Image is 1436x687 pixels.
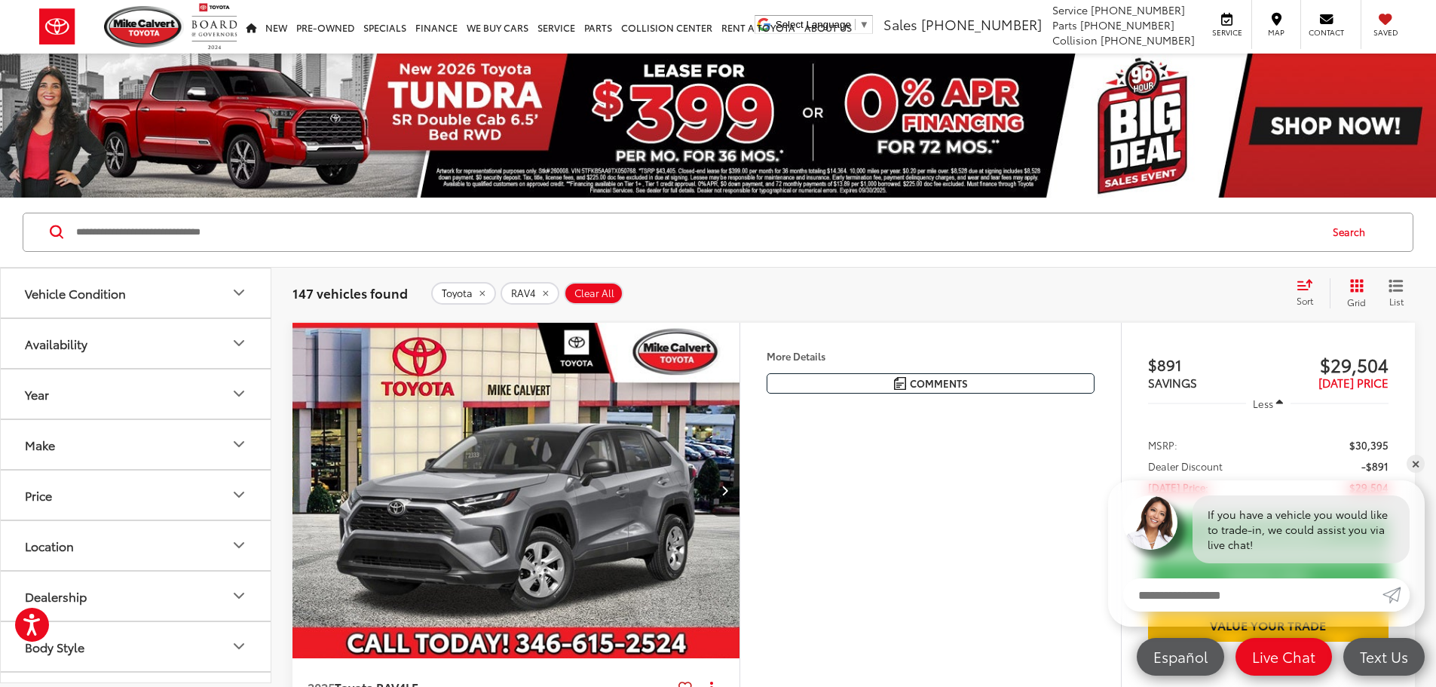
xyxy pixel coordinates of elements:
[1297,294,1313,307] span: Sort
[1148,374,1197,391] span: SAVINGS
[1309,27,1344,38] span: Contact
[511,287,536,299] span: RAV4
[1148,459,1223,474] span: Dealer Discount
[574,287,614,299] span: Clear All
[25,589,87,603] div: Dealership
[1123,495,1177,550] img: Agent profile photo
[1193,495,1410,563] div: If you have a vehicle you would like to trade-in, we could assist you via live chat!
[1091,2,1185,17] span: [PHONE_NUMBER]
[230,284,248,302] div: Vehicle Condition
[1377,278,1415,308] button: List View
[230,435,248,453] div: Make
[921,14,1042,34] span: [PHONE_NUMBER]
[75,214,1318,250] input: Search by Make, Model, or Keyword
[1349,437,1389,452] span: $30,395
[894,377,906,390] img: Comments
[292,284,408,302] span: 147 vehicles found
[1,420,272,469] button: MakeMake
[431,282,496,305] button: remove Toyota
[1235,638,1332,676] a: Live Chat
[501,282,559,305] button: remove RAV4
[859,19,869,30] span: ▼
[1343,638,1425,676] a: Text Us
[1146,647,1215,666] span: Español
[1246,390,1291,417] button: Less
[1,370,272,419] button: YearYear
[564,282,623,305] button: Clear All
[25,286,126,300] div: Vehicle Condition
[1123,578,1382,612] input: Enter your message
[1148,437,1177,452] span: MSRP:
[883,14,917,34] span: Sales
[25,488,52,502] div: Price
[1101,32,1195,48] span: [PHONE_NUMBER]
[1245,647,1323,666] span: Live Chat
[230,536,248,554] div: Location
[292,323,741,660] img: 2025 Toyota RAV4 LE
[25,639,84,654] div: Body Style
[767,373,1095,394] button: Comments
[1,572,272,621] button: DealershipDealership
[25,336,87,351] div: Availability
[1,471,272,520] button: PricePrice
[1,319,272,368] button: AvailabilityAvailability
[292,323,741,659] a: 2025 Toyota RAV4 LE2025 Toyota RAV4 LE2025 Toyota RAV4 LE2025 Toyota RAV4 LE
[230,587,248,605] div: Dealership
[1210,27,1244,38] span: Service
[230,486,248,504] div: Price
[230,385,248,403] div: Year
[1148,353,1269,376] span: $891
[1289,278,1330,308] button: Select sort value
[104,6,184,48] img: Mike Calvert Toyota
[1330,278,1377,308] button: Grid View
[230,334,248,352] div: Availability
[1347,296,1366,308] span: Grid
[1318,374,1389,391] span: [DATE] PRICE
[1052,17,1077,32] span: Parts
[1268,353,1389,376] span: $29,504
[25,538,74,553] div: Location
[1,268,272,317] button: Vehicle ConditionVehicle Condition
[1080,17,1174,32] span: [PHONE_NUMBER]
[1137,638,1224,676] a: Español
[1318,213,1387,251] button: Search
[230,637,248,655] div: Body Style
[25,437,55,452] div: Make
[1352,647,1416,666] span: Text Us
[1361,459,1389,474] span: -$891
[709,464,739,517] button: Next image
[1369,27,1402,38] span: Saved
[1052,32,1098,48] span: Collision
[442,287,473,299] span: Toyota
[1389,295,1404,308] span: List
[767,351,1095,361] h4: More Details
[1382,578,1410,612] a: Submit
[1052,2,1088,17] span: Service
[1260,27,1293,38] span: Map
[25,387,49,401] div: Year
[1,622,272,671] button: Body StyleBody Style
[1253,397,1273,410] span: Less
[910,376,968,391] span: Comments
[1,521,272,570] button: LocationLocation
[292,323,741,659] div: 2025 Toyota RAV4 LE 0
